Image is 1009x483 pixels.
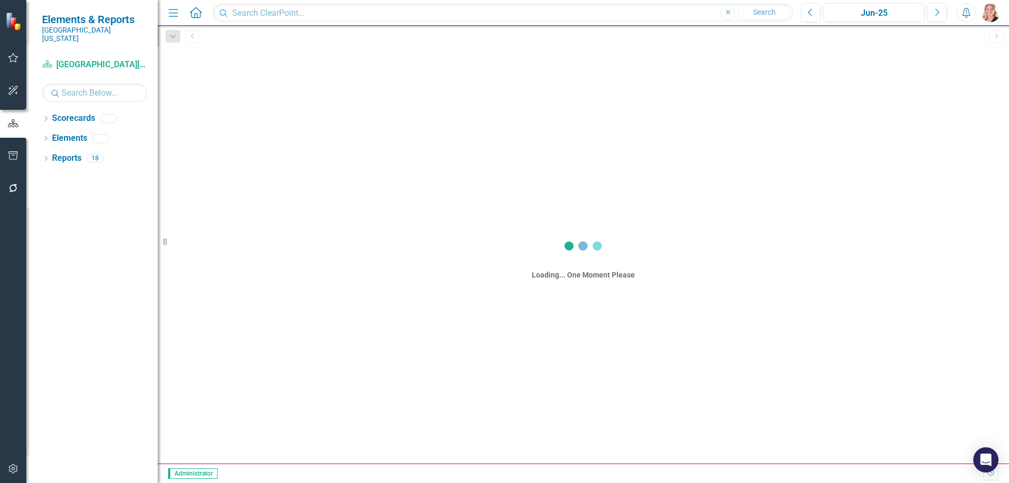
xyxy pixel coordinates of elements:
span: Administrator [168,468,218,479]
input: Search Below... [42,84,147,102]
a: Scorecards [52,112,95,125]
button: Jun-25 [823,3,924,22]
div: Jun-25 [827,7,921,19]
input: Search ClearPoint... [213,4,793,22]
a: Reports [52,152,81,165]
button: Search [738,5,790,20]
span: Search [753,8,776,16]
a: [GEOGRAPHIC_DATA][US_STATE] [42,59,147,71]
a: Elements [52,132,87,145]
img: Tiffany LaCoste [981,3,1000,22]
div: 18 [87,154,104,163]
img: ClearPoint Strategy [5,12,24,30]
div: Open Intercom Messenger [973,447,998,472]
span: Elements & Reports [42,13,147,26]
small: [GEOGRAPHIC_DATA][US_STATE] [42,26,147,43]
div: Loading... One Moment Please [532,270,635,280]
